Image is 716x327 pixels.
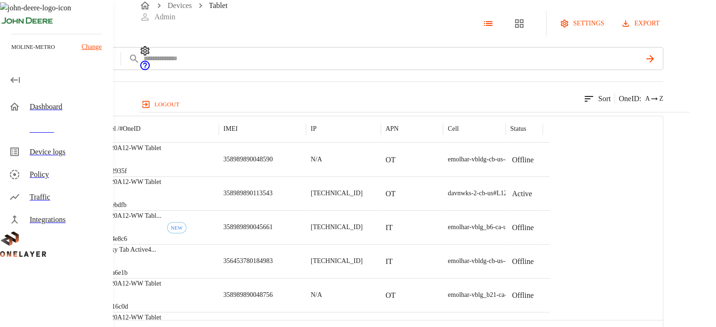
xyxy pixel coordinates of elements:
p: OT [386,154,395,166]
p: Status [510,124,526,134]
p: Active [512,188,532,199]
p: [TECHNICAL_ID] [311,256,362,266]
p: Offline [512,290,534,301]
p: OT [386,188,395,199]
p: Model / [99,124,141,134]
p: IMEI [224,124,238,134]
a: onelayer-support [139,64,151,72]
p: Admin [154,11,175,23]
p: LN920A12-WW Tablet [99,211,161,221]
p: IT [386,222,393,233]
p: Offline [512,222,534,233]
p: [TECHNICAL_ID] [311,223,362,232]
p: Galaxy Tab Active4 Pro 5G [99,245,156,255]
p: LN920A12-WW Tablet [99,313,161,322]
p: #1daebdfb [99,200,161,210]
div: emolhar-vbldg-cb-us-eNB493830 #DH240725611::NOKIA::ASIB [448,256,623,266]
p: 358989890048756 [224,290,273,300]
span: davnwks-2-cb-us [448,190,493,197]
p: N/A [311,290,322,300]
div: First seen: 09/02/2025 05:40:54 PM [167,222,186,233]
p: APN [386,124,399,134]
p: LN920A12-WW Tablet [99,279,161,288]
p: 358989890048590 [224,155,273,164]
a: logout [139,97,690,112]
p: 358989890045661 [224,223,273,232]
span: # OneID [120,125,141,132]
p: #1112935f [99,167,161,176]
p: IP [311,124,316,134]
span: emolhar-vbldg-cb-us-eNB493830 [448,257,537,264]
p: #549a6e1b [99,268,156,278]
p: LN920A12-WW Tablet [99,144,161,153]
p: #96816c0d [99,302,161,311]
span: emolhar-vblg_b21-ca-us [448,291,512,298]
p: OT [386,290,395,301]
span: Support Portal [139,64,151,72]
p: IT [386,256,393,267]
p: Offline [512,256,534,267]
p: #4a94e8c6 [99,234,161,244]
p: Cell [448,124,459,134]
a: Devices [168,1,192,9]
span: emolhar-vblg_b6-ca-us [448,223,509,231]
p: [TECHNICAL_ID] [311,189,362,198]
button: logout [139,97,183,112]
div: emolhar-vbldg-cb-us-eNB493830 #DH240725611::NOKIA::ASIB [448,155,623,164]
p: Offline [512,154,534,166]
span: emolhar-vbldg-cb-us-eNB493830 [448,156,537,163]
span: #L1243710802::NOKIA::ASIB [493,190,577,197]
span: NEW [168,225,186,231]
p: 356453780184983 [224,256,273,266]
p: N/A [311,155,322,164]
p: LN920A12-WW Tablet [99,177,161,187]
p: 358989890113543 [224,189,273,198]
